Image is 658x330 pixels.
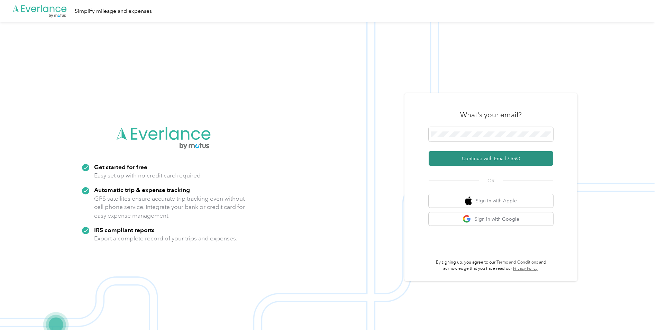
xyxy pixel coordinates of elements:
[94,194,245,220] p: GPS satellites ensure accurate trip tracking even without cell phone service. Integrate your bank...
[94,186,190,193] strong: Automatic trip & expense tracking
[465,196,472,205] img: apple logo
[429,151,553,166] button: Continue with Email / SSO
[429,259,553,272] p: By signing up, you agree to our and acknowledge that you have read our .
[513,266,538,271] a: Privacy Policy
[429,194,553,208] button: apple logoSign in with Apple
[75,7,152,16] div: Simplify mileage and expenses
[94,163,147,171] strong: Get started for free
[94,171,201,180] p: Easy set up with no credit card required
[94,234,237,243] p: Export a complete record of your trips and expenses.
[460,110,522,120] h3: What's your email?
[463,215,471,223] img: google logo
[429,212,553,226] button: google logoSign in with Google
[94,226,155,233] strong: IRS compliant reports
[479,177,503,184] span: OR
[496,260,538,265] a: Terms and Conditions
